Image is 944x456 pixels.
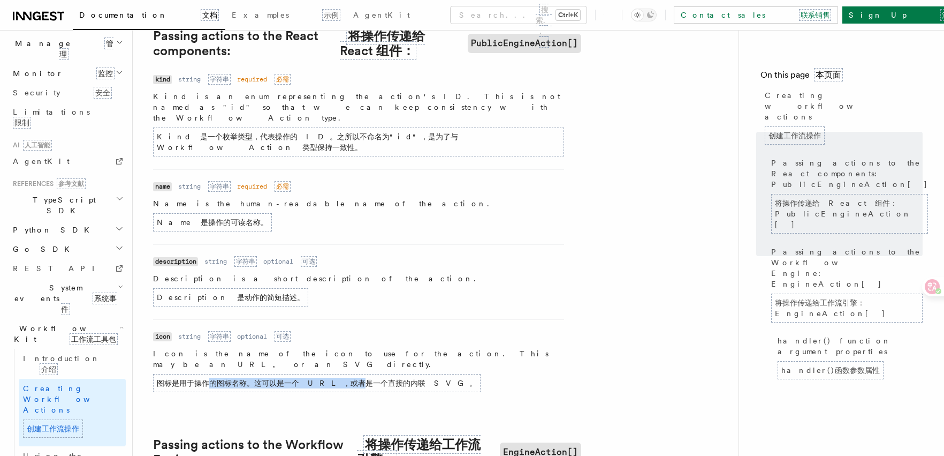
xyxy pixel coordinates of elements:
[157,379,477,387] font: 图标是用于操作的图标名称。这可以是一个 URL，或者是一个直接的内联 SVG。
[23,384,116,433] span: Creating Workflow Actions
[153,348,564,397] p: Icon is the name of the icon to use for the action. This may be an URL, or an SVG directly.
[340,28,425,58] font: 将操作传递给 React 组件：
[71,335,116,343] font: 工作流工具包
[237,182,291,191] dd: required
[760,69,923,86] h4: On this page
[302,258,315,265] font: 可选
[58,180,84,188] font: 参考文献
[353,11,410,19] span: AgentKit
[237,332,291,341] dd: optional
[775,199,911,229] font: 将操作传递给 React 组件：PublicEngineAction[]
[13,264,104,273] span: REST API
[9,180,86,188] span: References
[9,278,126,319] button: System events 系统事件
[276,183,289,190] font: 必需
[225,3,347,29] a: Examples 示例
[9,319,126,349] button: Workflow Kit 工作流工具包
[9,38,116,59] span: Manage
[210,76,229,83] font: 字符串
[773,331,923,388] a: handler() function argument propertieshandler()函数参数属性
[13,87,112,99] span: Security
[771,246,923,327] span: Passing actions to the Workflow Engine: EngineAction[]
[157,293,304,302] font: Description 是动作的简短描述。
[210,183,229,190] font: 字符串
[236,258,255,265] font: 字符串
[9,323,119,345] span: Workflow Kit
[9,244,76,255] span: Go SDK
[760,86,923,153] a: Creating workflow actions创建工作流操作
[9,240,126,259] button: Go SDK
[41,365,56,373] font: 介绍
[14,118,29,127] font: 限制
[237,75,291,84] dd: required
[781,366,880,375] font: handler()函数参数属性
[73,3,225,30] a: Documentation 文档
[263,257,317,266] dd: optional
[19,379,126,446] a: Creating Workflow Actions创建工作流操作
[153,28,581,58] a: Passing actions to the React components: 将操作传递给 React 组件：PublicEngineAction[]
[9,141,52,149] span: AI
[232,11,340,19] span: Examples
[816,70,841,80] font: 本页面
[19,349,126,379] a: Introduction 介绍
[25,141,50,149] font: 人工智能
[556,10,580,20] kbd: Ctrl+K
[153,91,564,161] p: Kind is an enum representing the action's ID. This is not named as "id" so that we can keep consi...
[23,354,117,375] span: Introduction
[631,9,657,21] button: Toggle dark mode
[9,34,126,64] button: Manage 管理
[153,182,172,191] code: name
[767,242,923,331] a: Passing actions to the Workflow Engine: EngineAction[]将操作传递给工作流引擎：EngineAction[]
[9,190,126,220] button: TypeScript SDK
[775,298,886,318] font: 将操作传递给工作流引擎：EngineAction[]
[153,257,198,266] code: description
[9,68,115,79] span: Monitor
[674,6,838,24] a: Contact sales 联系销售
[153,332,172,341] code: icon
[178,332,231,341] dd: string
[9,102,126,132] a: Limitations 限制
[9,225,96,235] span: Python SDK
[9,220,126,240] button: Python SDK
[9,152,126,171] a: AgentKit
[153,198,564,236] p: Name is the human-readable name of the action.
[157,218,268,227] font: Name 是操作的可读名称。
[347,3,416,29] a: AgentKit
[767,153,923,242] a: Passing actions to the React components: PublicEngineAction[]将操作传递给 React 组件：PublicEngineAction[]
[204,257,257,266] dd: string
[468,34,581,53] code: PublicEngineAction[]
[536,5,552,46] font: 搜索...
[765,90,923,149] span: Creating workflow actions
[202,11,217,19] font: 文档
[276,76,289,83] font: 必需
[276,333,289,340] font: 可选
[778,335,923,384] span: handler() function argument properties
[9,259,126,278] a: REST API
[210,333,229,340] font: 字符串
[178,182,231,191] dd: string
[79,11,219,19] span: Documentation
[98,69,113,78] font: 监控
[27,424,79,433] font: 创建工作流操作
[9,195,116,216] span: TypeScript SDK
[771,158,928,238] span: Passing actions to the React components: PublicEngineAction[]
[9,83,126,102] a: Security 安全
[153,273,564,311] p: Description is a short description of the action.
[9,282,118,315] span: System events
[153,75,172,84] code: kind
[801,11,830,19] font: 联系销售
[157,132,458,152] font: Kind 是一个枚举类型，代表操作的 ID。之所以不命名为"id"，是为了与 WorkflowAction 类型保持一致性。
[324,11,339,19] font: 示例
[9,64,126,83] button: Monitor 监控
[768,131,821,140] font: 创建工作流操作
[13,108,123,129] span: Limitations
[451,6,587,24] button: Search... 搜索...Ctrl+K
[95,88,110,97] font: 安全
[13,157,70,166] span: AgentKit
[178,75,231,84] dd: string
